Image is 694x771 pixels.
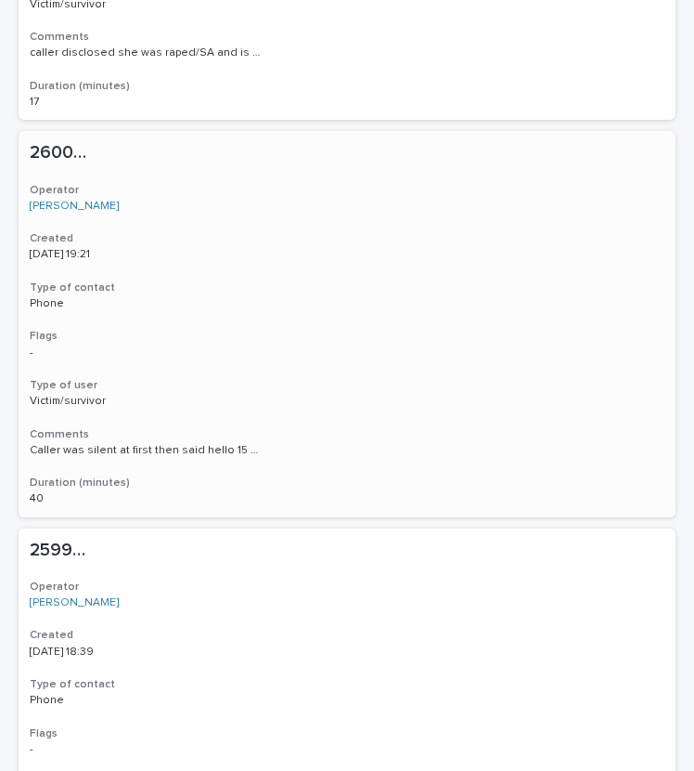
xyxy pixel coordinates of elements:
[30,628,664,643] h3: Created
[30,346,146,359] p: -
[30,43,265,59] p: caller disclosed she was raped/SA and is now hearing voices. She discussed triggers and I signpos...
[30,743,146,756] p: -
[30,395,146,408] p: Victim/survivor
[30,79,664,94] h3: Duration (minutes)
[30,489,47,505] p: 40
[30,440,265,457] p: Caller was silent at first then said hello 15 mins in. Then was having a flashback so we did grou...
[30,476,664,490] h3: Duration (minutes)
[30,281,664,295] h3: Type of contact
[30,200,119,213] a: [PERSON_NAME]
[30,92,43,109] p: 17
[30,580,664,595] h3: Operator
[30,231,664,246] h3: Created
[30,726,664,741] h3: Flags
[30,677,664,692] h3: Type of contact
[19,131,675,516] a: 260014260014 Operator[PERSON_NAME] Created[DATE] 19:21Type of contactPhoneFlags-Type of userVicti...
[30,329,664,344] h3: Flags
[30,646,146,659] p: [DATE] 18:39
[30,297,146,310] p: Phone
[30,536,92,561] p: 259994
[30,183,664,198] h3: Operator
[30,248,146,261] p: [DATE] 19:21
[30,138,92,163] p: 260014
[30,30,664,45] h3: Comments
[30,378,664,393] h3: Type of user
[30,596,119,609] a: [PERSON_NAME]
[30,427,664,442] h3: Comments
[30,694,146,707] p: Phone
